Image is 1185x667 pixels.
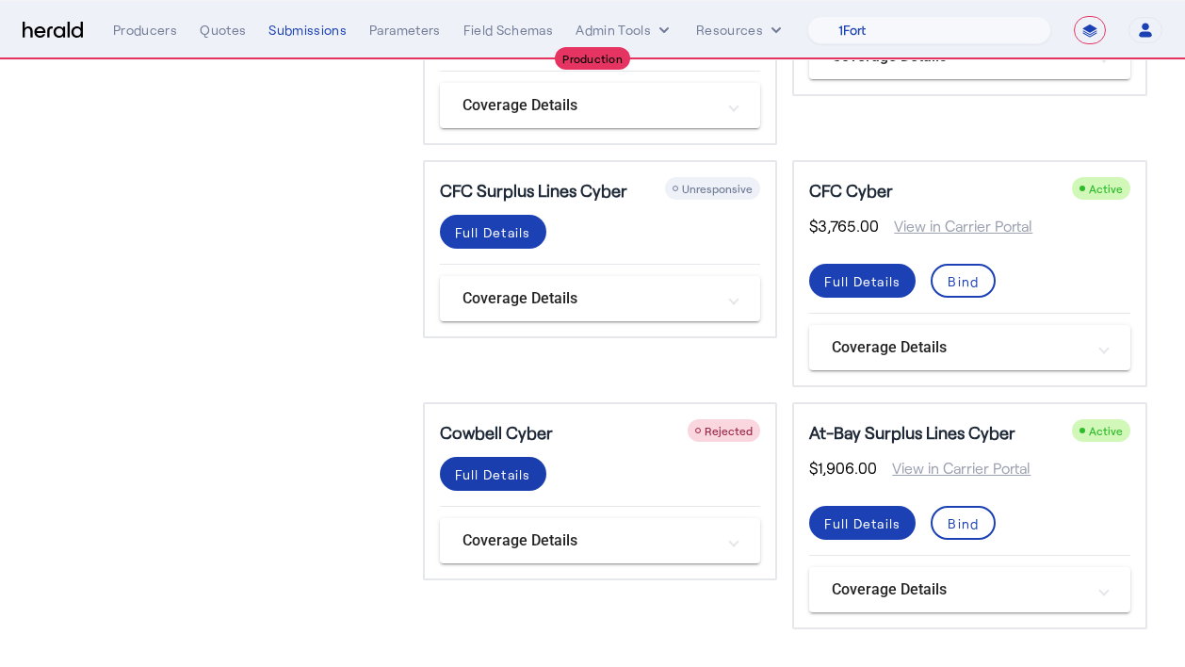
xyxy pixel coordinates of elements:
div: Bind [948,513,979,533]
div: Full Details [824,513,901,533]
div: Parameters [369,21,441,40]
div: Production [555,47,630,70]
button: Full Details [440,215,546,249]
h5: At-Bay Surplus Lines Cyber [809,419,1015,446]
mat-expansion-panel-header: Coverage Details [440,276,761,321]
mat-expansion-panel-header: Coverage Details [440,518,761,563]
div: Full Details [824,271,901,291]
h5: CFC Surplus Lines Cyber [440,177,627,203]
span: View in Carrier Portal [877,457,1031,480]
span: Rejected [705,424,753,437]
span: $1,906.00 [809,457,877,480]
mat-panel-title: Coverage Details [463,529,716,552]
mat-expansion-panel-header: Coverage Details [809,325,1130,370]
button: Bind [931,506,996,540]
h5: Cowbell Cyber [440,419,553,446]
img: Herald Logo [23,22,83,40]
button: Full Details [440,457,546,491]
button: Full Details [809,506,916,540]
span: $3,765.00 [809,215,879,237]
div: Producers [113,21,177,40]
div: Bind [948,271,979,291]
span: Unresponsive [682,182,753,195]
div: Field Schemas [463,21,554,40]
span: Active [1089,182,1123,195]
span: View in Carrier Portal [879,215,1032,237]
button: Bind [931,264,996,298]
div: Full Details [455,464,531,484]
mat-panel-title: Coverage Details [832,578,1085,601]
div: Quotes [200,21,246,40]
h5: CFC Cyber [809,177,893,203]
mat-expansion-panel-header: Coverage Details [809,567,1130,612]
mat-panel-title: Coverage Details [463,94,716,117]
button: Full Details [809,264,916,298]
div: Full Details [455,222,531,242]
button: Resources dropdown menu [696,21,786,40]
span: Active [1089,424,1123,437]
button: internal dropdown menu [576,21,674,40]
mat-panel-title: Coverage Details [832,336,1085,359]
div: Submissions [268,21,347,40]
mat-expansion-panel-header: Coverage Details [440,83,761,128]
mat-panel-title: Coverage Details [463,287,716,310]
